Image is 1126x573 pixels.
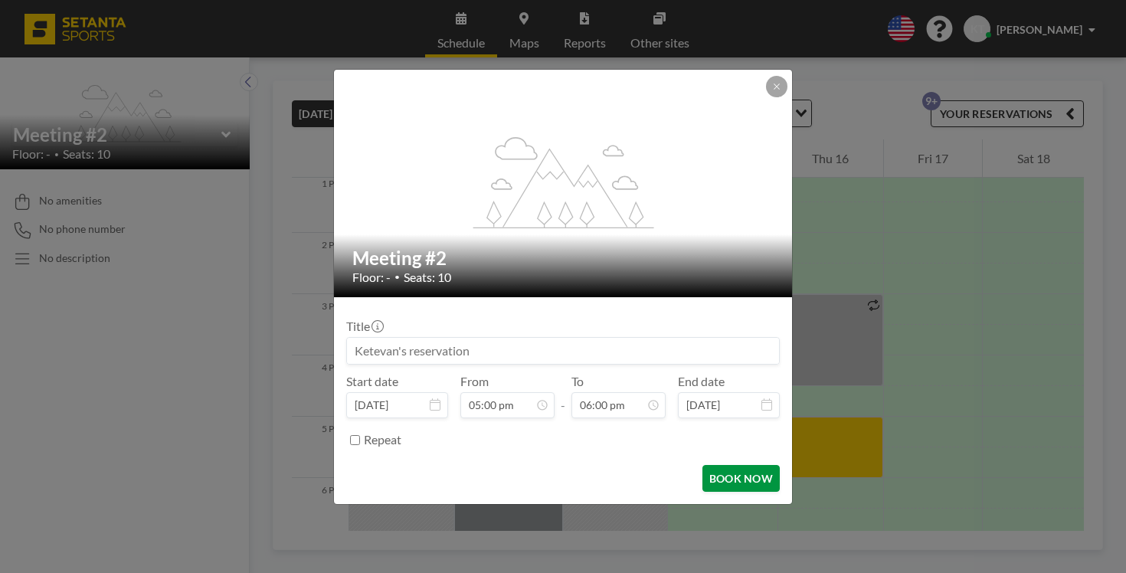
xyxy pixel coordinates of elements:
input: Ketevan's reservation [347,338,779,364]
label: To [571,374,584,389]
label: Start date [346,374,398,389]
span: • [394,271,400,283]
label: Title [346,319,382,334]
h2: Meeting #2 [352,247,775,270]
g: flex-grow: 1.2; [473,136,654,228]
label: Repeat [364,432,401,447]
label: End date [678,374,725,389]
span: Seats: 10 [404,270,451,285]
button: BOOK NOW [702,465,780,492]
label: From [460,374,489,389]
span: - [561,379,565,413]
span: Floor: - [352,270,391,285]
